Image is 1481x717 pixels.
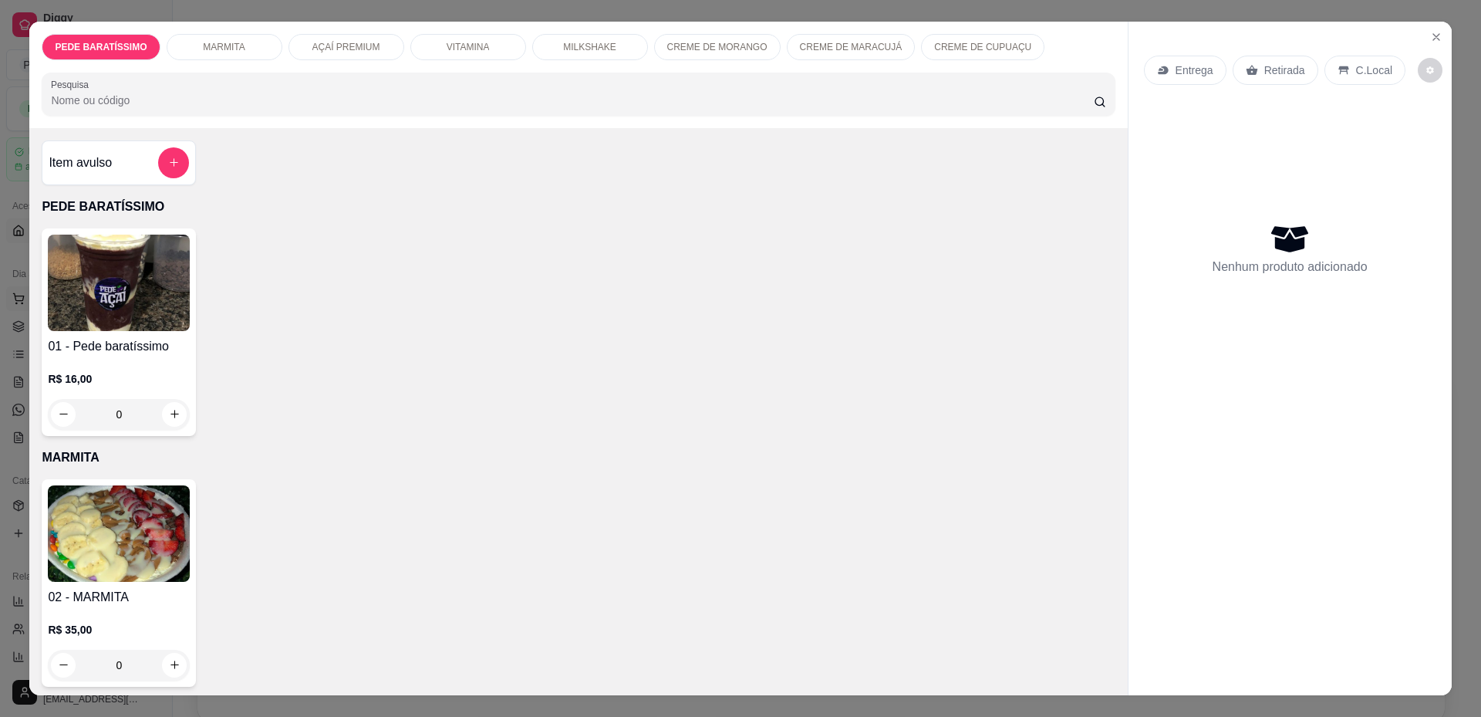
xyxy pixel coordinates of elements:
p: CREME DE CUPUAÇU [934,41,1031,53]
p: C.Local [1356,63,1392,78]
p: PEDE BARATÍSSIMO [55,41,147,53]
button: Close [1424,25,1449,49]
h4: 01 - Pede baratíssimo [48,337,190,356]
p: R$ 16,00 [48,371,190,387]
p: MARMITA [203,41,245,53]
h4: 02 - MARMITA [48,588,190,607]
p: MARMITA [42,448,1115,467]
p: R$ 35,00 [48,622,190,638]
p: AÇAÍ PREMIUM [312,41,380,53]
h4: Item avulso [49,154,112,172]
p: CREME DE MARACUJÁ [800,41,902,53]
img: product-image [48,235,190,331]
p: Retirada [1264,63,1305,78]
p: VITAMINA [447,41,490,53]
p: Nenhum produto adicionado [1213,258,1368,276]
button: add-separate-item [158,147,189,178]
p: Entrega [1176,63,1213,78]
button: decrease-product-quantity [1418,58,1442,83]
label: Pesquisa [51,78,94,91]
img: product-image [48,485,190,582]
p: MILKSHAKE [563,41,616,53]
input: Pesquisa [51,93,1093,108]
p: PEDE BARATÍSSIMO [42,198,1115,216]
p: CREME DE MORANGO [667,41,767,53]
